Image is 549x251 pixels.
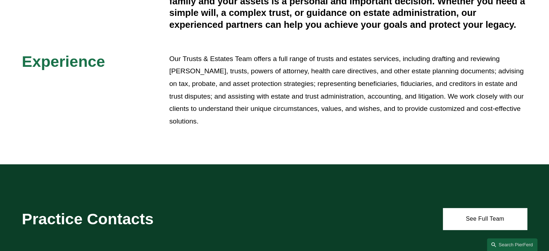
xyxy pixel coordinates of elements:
[443,208,527,230] a: See Full Team
[487,238,537,251] a: Search this site
[169,53,527,127] p: Our Trusts & Estates Team offers a full range of trusts and estates services, including drafting ...
[22,53,105,70] span: Experience
[22,209,254,228] h2: Practice Contacts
